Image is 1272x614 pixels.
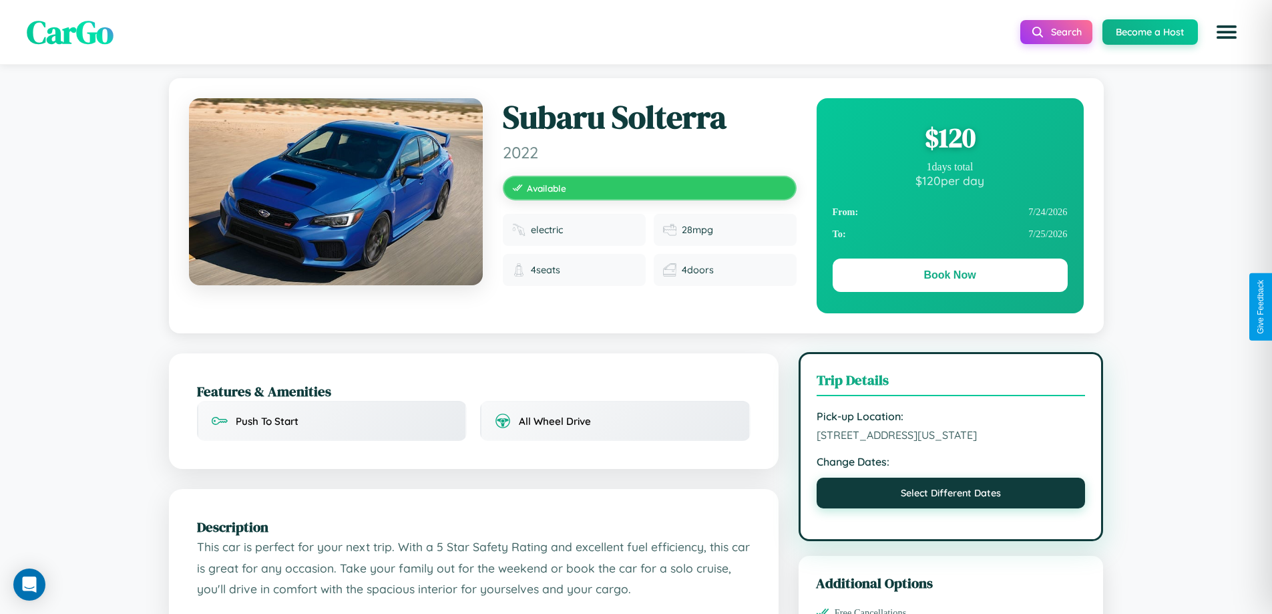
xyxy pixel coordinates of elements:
[512,263,525,277] img: Seats
[1051,26,1082,38] span: Search
[197,517,751,536] h2: Description
[197,381,751,401] h2: Features & Amenities
[817,428,1086,442] span: [STREET_ADDRESS][US_STATE]
[833,120,1068,156] div: $ 120
[833,173,1068,188] div: $ 120 per day
[833,228,846,240] strong: To:
[663,223,676,237] img: Fuel efficiency
[682,264,714,276] span: 4 doors
[13,569,45,601] div: Open Intercom Messenger
[817,455,1086,468] strong: Change Dates:
[519,415,591,428] span: All Wheel Drive
[197,536,751,600] p: This car is perfect for your next trip. With a 5 Star Safety Rating and excellent fuel efficiency...
[527,182,566,194] span: Available
[1102,19,1198,45] button: Become a Host
[833,161,1068,173] div: 1 days total
[833,259,1068,292] button: Book Now
[1256,280,1265,334] div: Give Feedback
[817,370,1086,396] h3: Trip Details
[663,263,676,277] img: Doors
[236,415,298,428] span: Push To Start
[833,206,859,218] strong: From:
[512,223,525,237] img: Fuel type
[27,10,114,54] span: CarGo
[833,201,1068,223] div: 7 / 24 / 2026
[189,98,483,285] img: Subaru Solterra 2022
[817,410,1086,423] strong: Pick-up Location:
[531,264,560,276] span: 4 seats
[503,142,797,162] span: 2022
[817,478,1086,508] button: Select Different Dates
[816,573,1086,593] h3: Additional Options
[531,224,563,236] span: electric
[682,224,713,236] span: 28 mpg
[833,223,1068,245] div: 7 / 25 / 2026
[1020,20,1092,44] button: Search
[1208,13,1245,51] button: Open menu
[503,98,797,137] h1: Subaru Solterra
